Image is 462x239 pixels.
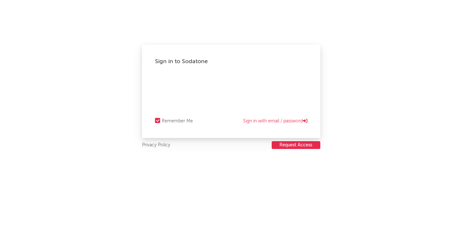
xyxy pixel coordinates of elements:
a: Sign in with email / password [243,117,307,125]
a: Privacy Policy [142,141,170,149]
a: Request Access [272,141,320,149]
div: Sign in to Sodatone [155,58,307,65]
div: Remember Me [162,117,193,125]
button: Request Access [272,141,320,149]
